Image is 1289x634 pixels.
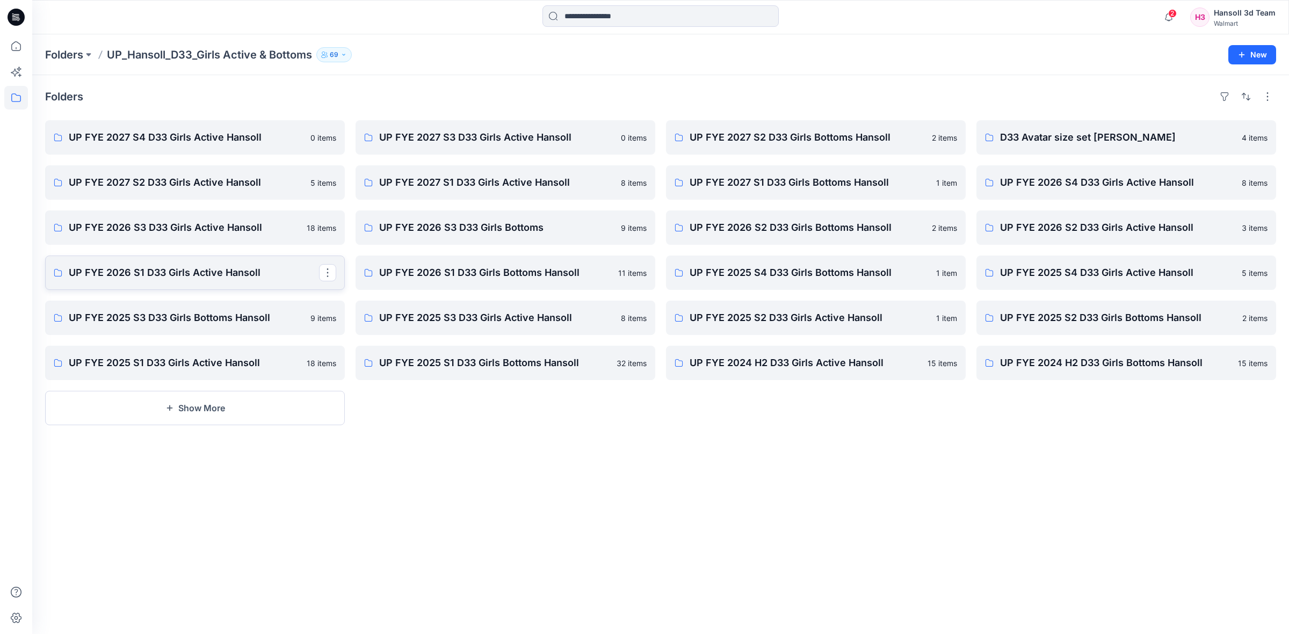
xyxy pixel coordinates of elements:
[690,220,925,235] p: UP FYE 2026 S2 D33 Girls Bottoms Hansoll
[307,358,336,369] p: 18 items
[316,47,352,62] button: 69
[45,301,345,335] a: UP FYE 2025 S3 D33 Girls Bottoms Hansoll9 items
[379,355,610,370] p: UP FYE 2025 S1 D33 Girls Bottoms Hansoll
[1242,132,1268,143] p: 4 items
[666,210,966,245] a: UP FYE 2026 S2 D33 Girls Bottoms Hansoll2 items
[45,165,345,200] a: UP FYE 2027 S2 D33 Girls Active Hansoll5 items
[1238,358,1268,369] p: 15 items
[1168,9,1177,18] span: 2
[45,47,83,62] a: Folders
[330,49,338,61] p: 69
[379,310,614,325] p: UP FYE 2025 S3 D33 Girls Active Hansoll
[1242,312,1268,324] p: 2 items
[45,256,345,290] a: UP FYE 2026 S1 D33 Girls Active Hansoll
[976,301,1276,335] a: UP FYE 2025 S2 D33 Girls Bottoms Hansoll2 items
[379,130,614,145] p: UP FYE 2027 S3 D33 Girls Active Hansoll
[976,256,1276,290] a: UP FYE 2025 S4 D33 Girls Active Hansoll5 items
[310,177,336,188] p: 5 items
[69,310,304,325] p: UP FYE 2025 S3 D33 Girls Bottoms Hansoll
[936,177,957,188] p: 1 item
[932,222,957,234] p: 2 items
[310,132,336,143] p: 0 items
[936,312,957,324] p: 1 item
[621,312,647,324] p: 8 items
[356,165,655,200] a: UP FYE 2027 S1 D33 Girls Active Hansoll8 items
[69,265,319,280] p: UP FYE 2026 S1 D33 Girls Active Hansoll
[690,265,930,280] p: UP FYE 2025 S4 D33 Girls Bottoms Hansoll
[356,346,655,380] a: UP FYE 2025 S1 D33 Girls Bottoms Hansoll32 items
[1242,222,1268,234] p: 3 items
[1000,355,1232,370] p: UP FYE 2024 H2 D33 Girls Bottoms Hansoll
[379,220,614,235] p: UP FYE 2026 S3 D33 Girls Bottoms
[621,177,647,188] p: 8 items
[69,355,300,370] p: UP FYE 2025 S1 D33 Girls Active Hansoll
[1000,175,1235,190] p: UP FYE 2026 S4 D33 Girls Active Hansoll
[307,222,336,234] p: 18 items
[1000,310,1236,325] p: UP FYE 2025 S2 D33 Girls Bottoms Hansoll
[69,130,304,145] p: UP FYE 2027 S4 D33 Girls Active Hansoll
[356,256,655,290] a: UP FYE 2026 S1 D33 Girls Bottoms Hansoll11 items
[976,120,1276,155] a: D33 Avatar size set [PERSON_NAME]4 items
[621,222,647,234] p: 9 items
[45,346,345,380] a: UP FYE 2025 S1 D33 Girls Active Hansoll18 items
[45,210,345,245] a: UP FYE 2026 S3 D33 Girls Active Hansoll18 items
[621,132,647,143] p: 0 items
[666,256,966,290] a: UP FYE 2025 S4 D33 Girls Bottoms Hansoll1 item
[928,358,957,369] p: 15 items
[356,120,655,155] a: UP FYE 2027 S3 D33 Girls Active Hansoll0 items
[690,130,925,145] p: UP FYE 2027 S2 D33 Girls Bottoms Hansoll
[45,120,345,155] a: UP FYE 2027 S4 D33 Girls Active Hansoll0 items
[976,165,1276,200] a: UP FYE 2026 S4 D33 Girls Active Hansoll8 items
[1228,45,1276,64] button: New
[936,267,957,279] p: 1 item
[45,90,83,103] h4: Folders
[666,120,966,155] a: UP FYE 2027 S2 D33 Girls Bottoms Hansoll2 items
[618,267,647,279] p: 11 items
[976,210,1276,245] a: UP FYE 2026 S2 D33 Girls Active Hansoll3 items
[1214,19,1276,27] div: Walmart
[666,346,966,380] a: UP FYE 2024 H2 D33 Girls Active Hansoll15 items
[107,47,312,62] p: UP_Hansoll_D33_Girls Active & Bottoms
[1242,267,1268,279] p: 5 items
[690,310,930,325] p: UP FYE 2025 S2 D33 Girls Active Hansoll
[666,301,966,335] a: UP FYE 2025 S2 D33 Girls Active Hansoll1 item
[666,165,966,200] a: UP FYE 2027 S1 D33 Girls Bottoms Hansoll1 item
[379,265,612,280] p: UP FYE 2026 S1 D33 Girls Bottoms Hansoll
[617,358,647,369] p: 32 items
[379,175,614,190] p: UP FYE 2027 S1 D33 Girls Active Hansoll
[690,355,921,370] p: UP FYE 2024 H2 D33 Girls Active Hansoll
[1000,220,1235,235] p: UP FYE 2026 S2 D33 Girls Active Hansoll
[69,175,304,190] p: UP FYE 2027 S2 D33 Girls Active Hansoll
[69,220,300,235] p: UP FYE 2026 S3 D33 Girls Active Hansoll
[1214,6,1276,19] div: Hansoll 3d Team
[976,346,1276,380] a: UP FYE 2024 H2 D33 Girls Bottoms Hansoll15 items
[310,312,336,324] p: 9 items
[1242,177,1268,188] p: 8 items
[1000,265,1235,280] p: UP FYE 2025 S4 D33 Girls Active Hansoll
[1000,130,1235,145] p: D33 Avatar size set [PERSON_NAME]
[690,175,930,190] p: UP FYE 2027 S1 D33 Girls Bottoms Hansoll
[356,210,655,245] a: UP FYE 2026 S3 D33 Girls Bottoms9 items
[1190,8,1210,27] div: H3
[356,301,655,335] a: UP FYE 2025 S3 D33 Girls Active Hansoll8 items
[45,391,345,425] button: Show More
[932,132,957,143] p: 2 items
